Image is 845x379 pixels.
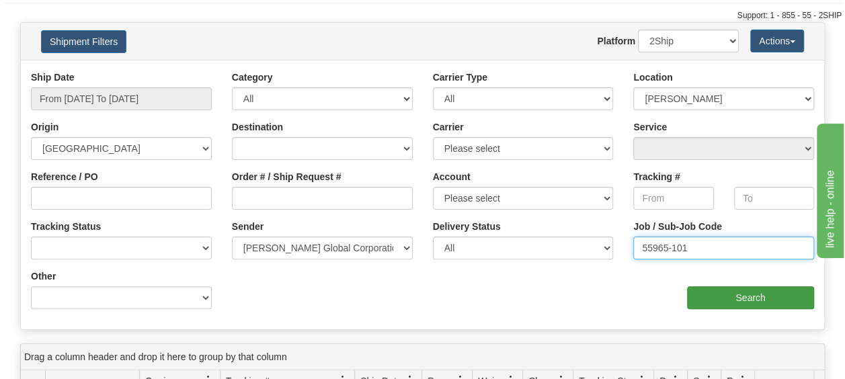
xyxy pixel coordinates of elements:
[41,30,126,53] button: Shipment Filters
[633,71,672,84] label: Location
[433,71,487,84] label: Carrier Type
[232,220,264,233] label: Sender
[734,187,814,210] input: To
[10,8,124,24] div: live help - online
[21,344,824,370] div: grid grouping header
[633,170,680,183] label: Tracking #
[31,120,58,134] label: Origin
[433,170,471,183] label: Account
[597,34,635,48] label: Platform
[3,10,842,22] div: Support: 1 - 855 - 55 - 2SHIP
[433,220,501,233] label: Delivery Status
[31,170,98,183] label: Reference / PO
[31,269,56,283] label: Other
[633,120,667,134] label: Service
[433,120,464,134] label: Carrier
[687,286,814,309] input: Search
[31,220,101,233] label: Tracking Status
[814,121,844,258] iframe: chat widget
[750,30,804,52] button: Actions
[633,187,713,210] input: From
[633,220,721,233] label: Job / Sub-Job Code
[232,170,341,183] label: Order # / Ship Request #
[232,71,273,84] label: Category
[232,120,283,134] label: Destination
[31,71,75,84] label: Ship Date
